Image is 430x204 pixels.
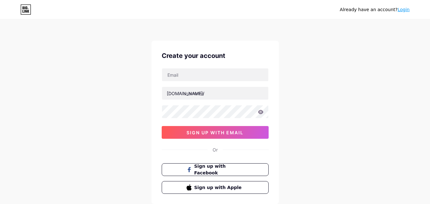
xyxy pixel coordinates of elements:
div: Or [213,146,218,153]
button: Sign up with Apple [162,181,269,194]
input: username [162,87,268,100]
a: Login [398,7,410,12]
button: Sign up with Facebook [162,163,269,176]
div: Already have an account? [340,6,410,13]
div: [DOMAIN_NAME]/ [167,90,204,97]
span: Sign up with Apple [194,184,243,191]
span: sign up with email [187,130,243,135]
input: Email [162,68,268,81]
button: sign up with email [162,126,269,139]
span: Sign up with Facebook [194,163,243,176]
div: Create your account [162,51,269,60]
